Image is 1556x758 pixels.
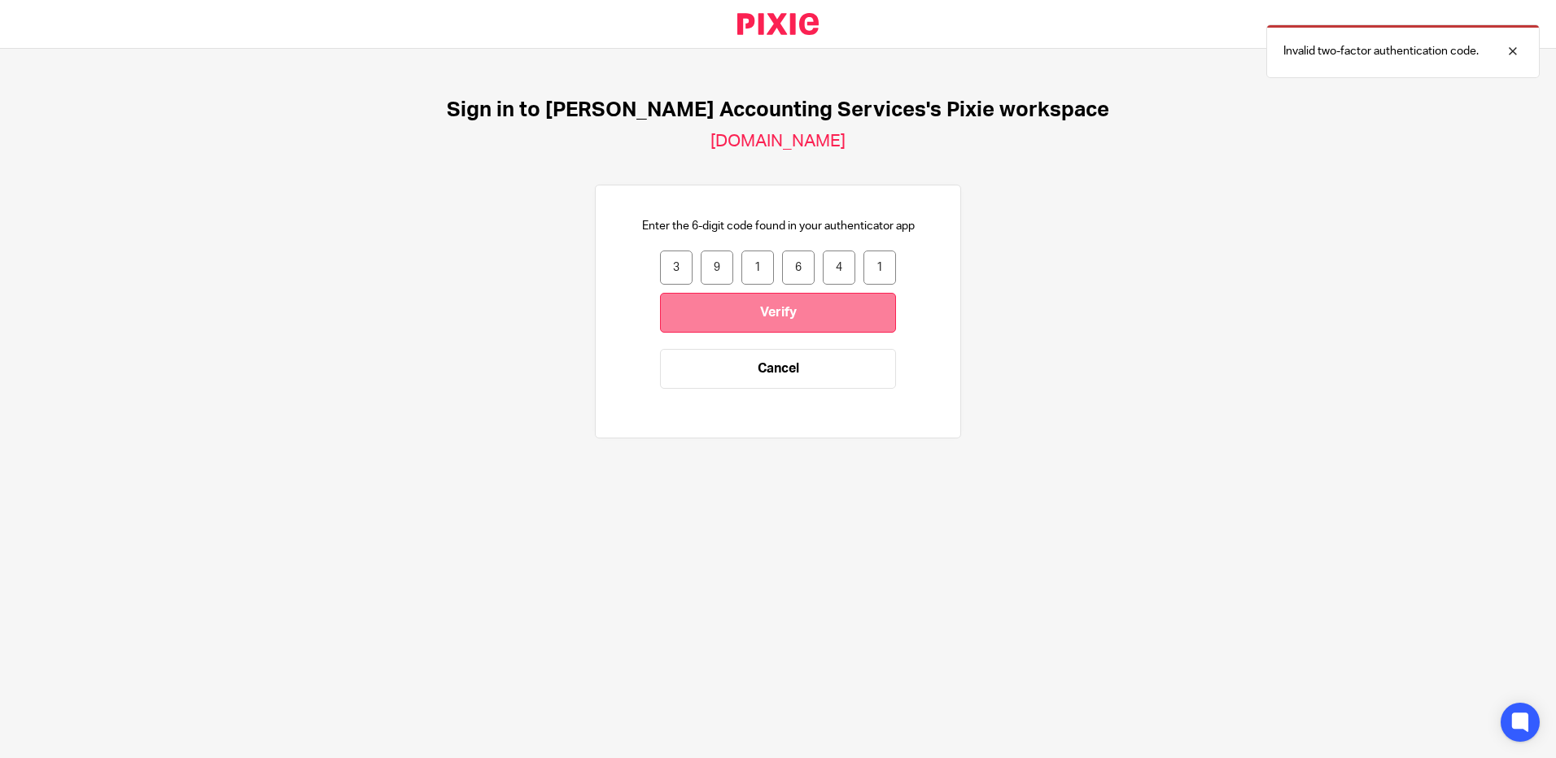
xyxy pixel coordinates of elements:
a: Cancel [660,349,896,389]
h2: [DOMAIN_NAME] [710,131,846,152]
p: Enter the 6-digit code found in your authenticator app [642,218,915,234]
h1: Sign in to [PERSON_NAME] Accounting Services's Pixie workspace [447,98,1109,123]
p: Invalid two-factor authentication code. [1283,43,1479,59]
input: Verify [660,293,896,333]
